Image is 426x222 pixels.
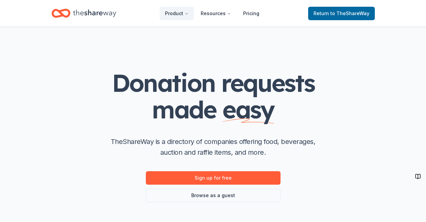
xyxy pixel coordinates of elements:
[314,9,369,17] span: Return
[238,7,265,20] a: Pricing
[330,10,369,16] span: to TheShareWay
[52,5,116,21] a: Home
[222,94,274,124] span: easy
[146,171,281,185] a: Sign up for free
[78,70,348,123] h1: Donation requests made
[195,7,236,20] button: Resources
[105,136,321,158] p: TheShareWay is a directory of companies offering food, beverages, auction and raffle items, and m...
[160,5,265,21] nav: Main
[146,189,281,202] a: Browse as a guest
[308,7,375,20] a: Returnto TheShareWay
[160,7,194,20] button: Product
